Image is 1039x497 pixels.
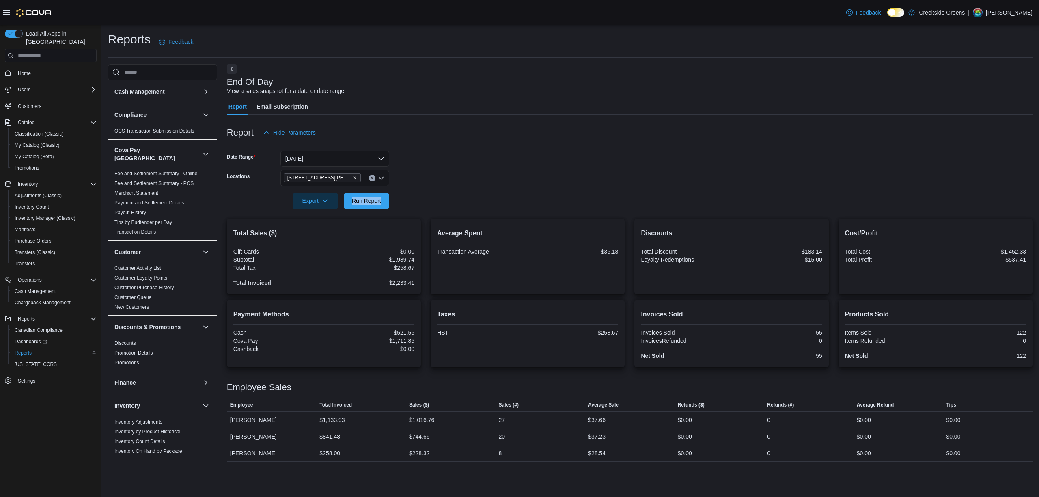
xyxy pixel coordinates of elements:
[227,383,291,392] h3: Employee Sales
[437,310,618,319] h2: Taxes
[114,265,161,271] a: Customer Activity List
[845,256,934,263] div: Total Profit
[843,4,884,21] a: Feedback
[641,228,822,238] h2: Discounts
[437,329,526,336] div: HST
[18,103,41,110] span: Customers
[325,329,414,336] div: $521.56
[588,402,619,408] span: Average Sale
[11,225,39,235] a: Manifests
[114,294,151,301] span: Customer Queue
[529,329,618,336] div: $258.67
[973,8,983,17] div: Pat McCaffrey
[15,101,97,111] span: Customers
[11,191,97,200] span: Adjustments (Classic)
[11,348,35,358] a: Reports
[8,258,100,269] button: Transfers
[114,439,165,444] a: Inventory Count Details
[919,8,965,17] p: Creekside Greens
[114,219,172,226] span: Tips by Budtender per Day
[641,338,730,344] div: InvoicesRefunded
[114,359,139,366] span: Promotions
[201,401,211,411] button: Inventory
[499,432,505,441] div: 20
[767,415,770,425] div: 0
[114,128,194,134] a: OCS Transaction Submission Details
[233,265,322,271] div: Total Tax
[233,248,322,255] div: Gift Cards
[228,99,247,115] span: Report
[499,415,505,425] div: 27
[15,101,45,111] a: Customers
[8,140,100,151] button: My Catalog (Classic)
[155,34,196,50] a: Feedback
[11,129,67,139] a: Classification (Classic)
[11,129,97,139] span: Classification (Classic)
[114,146,199,162] h3: Cova Pay [GEOGRAPHIC_DATA]
[409,415,434,425] div: $1,016.76
[114,181,194,186] a: Fee and Settlement Summary - POS
[114,200,184,206] span: Payment and Settlement Details
[114,323,181,331] h3: Discounts & Promotions
[114,190,158,196] a: Merchant Statement
[8,201,100,213] button: Inventory Count
[18,316,35,322] span: Reports
[201,149,211,159] button: Cova Pay [GEOGRAPHIC_DATA]
[8,213,100,224] button: Inventory Manager (Classic)
[15,376,97,386] span: Settings
[233,338,322,344] div: Cova Pay
[15,275,97,285] span: Operations
[233,256,322,263] div: Subtotal
[11,325,97,335] span: Canadian Compliance
[114,171,198,176] a: Fee and Settlement Summary - Online
[11,359,97,369] span: Washington CCRS
[845,310,1026,319] h2: Products Sold
[857,415,871,425] div: $0.00
[18,119,34,126] span: Catalog
[114,379,136,387] h3: Finance
[857,402,894,408] span: Average Refund
[733,248,822,255] div: -$183.14
[114,209,146,216] span: Payout History
[15,179,97,189] span: Inventory
[11,213,79,223] a: Inventory Manager (Classic)
[227,128,254,138] h3: Report
[114,111,147,119] h3: Compliance
[11,259,97,269] span: Transfers
[114,350,153,356] a: Promotion Details
[15,376,39,386] a: Settings
[845,329,934,336] div: Items Sold
[15,165,39,171] span: Promotions
[437,248,526,255] div: Transaction Average
[641,310,822,319] h2: Invoices Sold
[23,30,97,46] span: Load All Apps in [GEOGRAPHIC_DATA]
[845,353,868,359] strong: Net Sold
[297,193,333,209] span: Export
[369,175,375,181] button: Clear input
[114,275,167,281] a: Customer Loyalty Points
[114,229,156,235] a: Transaction Details
[114,88,199,96] button: Cash Management
[114,304,149,310] a: New Customers
[11,286,97,296] span: Cash Management
[8,247,100,258] button: Transfers (Classic)
[641,256,730,263] div: Loyalty Redemptions
[11,191,65,200] a: Adjustments (Classic)
[114,295,151,300] a: Customer Queue
[319,415,345,425] div: $1,133.93
[8,325,100,336] button: Canadian Compliance
[114,111,199,119] button: Compliance
[15,260,35,267] span: Transfers
[678,448,692,458] div: $0.00
[15,288,56,295] span: Cash Management
[767,402,794,408] span: Refunds (#)
[845,228,1026,238] h2: Cost/Profit
[767,448,770,458] div: 0
[937,256,1026,263] div: $537.41
[280,151,389,167] button: [DATE]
